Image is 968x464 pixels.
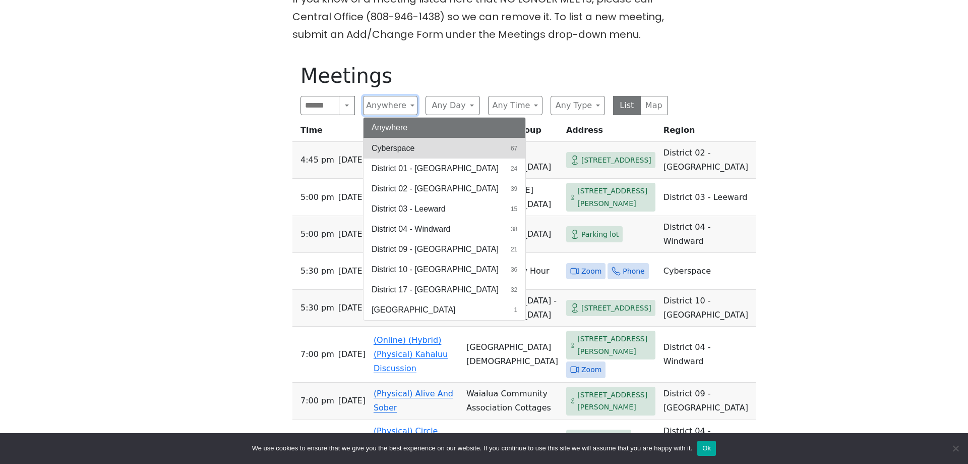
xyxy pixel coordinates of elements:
button: Map [640,96,668,115]
span: [STREET_ADDRESS][PERSON_NAME] [577,333,651,357]
span: District 04 - Windward [372,223,450,235]
h1: Meetings [300,64,668,88]
span: Parking lot [581,228,619,241]
button: Search [339,96,355,115]
button: Anywhere [364,118,525,138]
span: [DATE] [338,153,366,167]
td: District 09 - [GEOGRAPHIC_DATA] [659,383,756,420]
input: Search [300,96,339,115]
span: 39 results [511,184,517,193]
button: Any Time [488,96,542,115]
span: 780 Keolu Dr [581,432,627,444]
span: District 03 - Leeward [372,203,446,215]
span: [DATE] [338,347,366,362]
span: [DATE] [338,264,366,278]
span: 15 results [511,204,517,214]
span: 67 results [511,144,517,153]
span: [STREET_ADDRESS] [581,154,651,167]
td: Waialua Community Association Cottages [462,383,562,420]
button: District 02 - [GEOGRAPHIC_DATA]39 results [364,179,525,199]
span: District 17 - [GEOGRAPHIC_DATA] [372,284,499,296]
span: [GEOGRAPHIC_DATA] [372,304,456,316]
span: We use cookies to ensure that we give you the best experience on our website. If you continue to ... [252,443,692,453]
th: Address [562,123,659,142]
span: District 02 - [GEOGRAPHIC_DATA] [372,183,499,195]
span: 38 results [511,225,517,234]
button: [GEOGRAPHIC_DATA]1 result [364,300,525,320]
span: 5:30 PM [300,264,334,278]
td: District 04 - Windward [659,327,756,383]
button: Cyberspace67 results [364,138,525,159]
td: District 03 - Leeward [659,179,756,216]
span: 7:00 PM [300,431,334,445]
span: 1 result [514,305,518,315]
span: [STREET_ADDRESS] [581,302,651,315]
button: District 10 - [GEOGRAPHIC_DATA]36 results [364,260,525,280]
span: 5:30 PM [300,301,334,315]
button: District 04 - Windward38 results [364,219,525,239]
span: District 10 - [GEOGRAPHIC_DATA] [372,264,499,276]
span: 7:00 PM [300,347,334,362]
span: No [950,443,960,453]
td: [DEMOGRAPHIC_DATA] [462,420,562,457]
td: District 10 - [GEOGRAPHIC_DATA] [659,290,756,327]
span: District 09 - [GEOGRAPHIC_DATA] [372,243,499,255]
td: [GEOGRAPHIC_DATA][DEMOGRAPHIC_DATA] [462,327,562,383]
span: Zoom [581,364,601,376]
button: District 03 - Leeward15 results [364,199,525,219]
button: Any Type [551,96,605,115]
span: Zoom [581,265,601,278]
span: [DATE] [338,227,366,241]
span: Phone [623,265,644,278]
td: Cyberspace [659,253,756,290]
span: 32 results [511,285,517,294]
span: [STREET_ADDRESS][PERSON_NAME] [577,389,651,414]
span: [DATE] [338,431,366,445]
button: Anywhere [363,96,417,115]
span: 24 results [511,164,517,173]
button: Any Day [426,96,480,115]
button: District 09 - [GEOGRAPHIC_DATA]21 results [364,239,525,260]
span: 36 results [511,265,517,274]
a: (Physical) Alive And Sober [374,389,453,413]
td: District 04 - Windward [659,216,756,253]
button: District 17 - [GEOGRAPHIC_DATA]32 results [364,280,525,300]
div: Anywhere [363,117,526,321]
span: [DATE] [338,394,366,408]
span: [DATE] [338,301,366,315]
span: [DATE] [338,190,366,204]
span: 21 results [511,245,517,254]
button: List [613,96,641,115]
button: District 01 - [GEOGRAPHIC_DATA]24 results [364,159,525,179]
td: District 02 - [GEOGRAPHIC_DATA] [659,142,756,179]
span: 5:00 PM [300,190,334,204]
a: (Online) (Hybrid) (Physical) Kahaluu Discussion [374,335,448,373]
span: 5:00 PM [300,227,334,241]
a: (Physical) Circle Jerks [374,426,438,450]
th: Time [292,123,370,142]
span: Cyberspace [372,142,414,154]
button: Ok [697,441,716,456]
span: District 01 - [GEOGRAPHIC_DATA] [372,163,499,175]
th: Region [659,123,756,142]
td: District 04 - Windward [659,420,756,457]
span: [STREET_ADDRESS][PERSON_NAME] [577,185,651,210]
span: 4:45 PM [300,153,334,167]
span: 7:00 PM [300,394,334,408]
